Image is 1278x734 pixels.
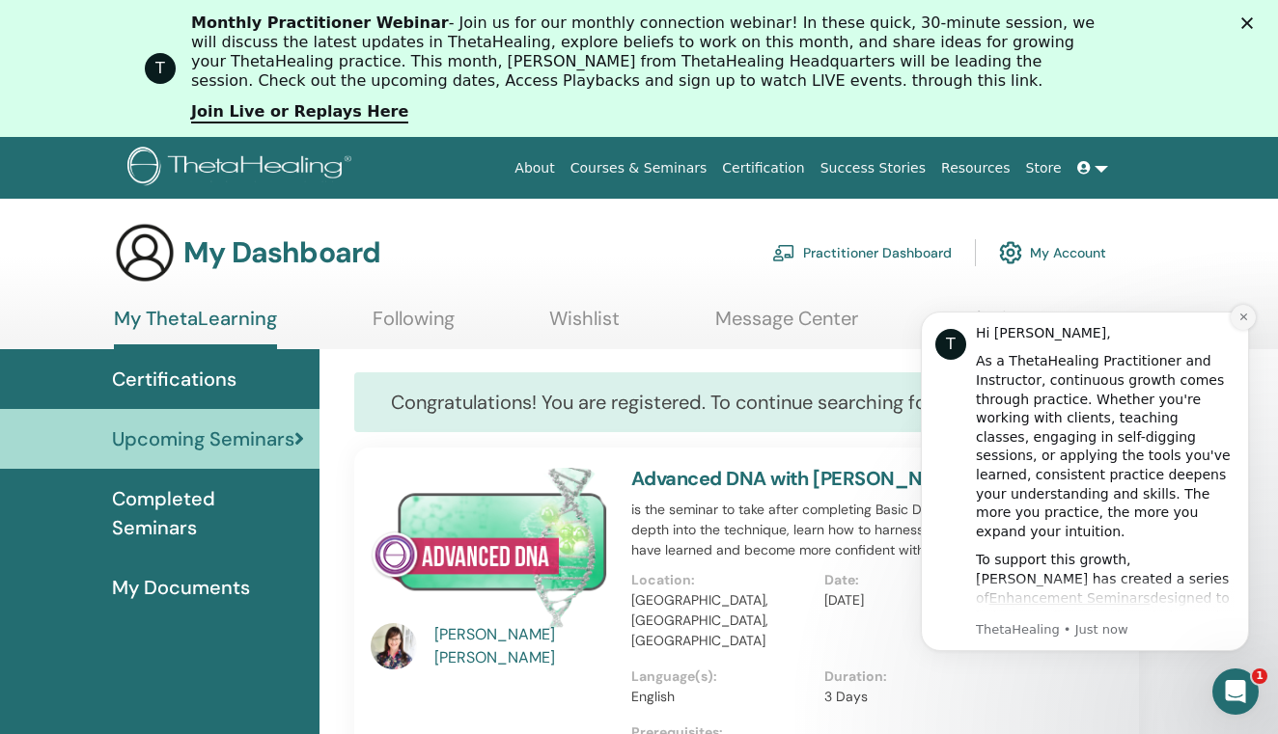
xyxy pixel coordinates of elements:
[112,365,236,394] span: Certifications
[191,14,449,32] b: Monthly Practitioner Webinar
[191,102,408,123] a: Join Live or Replays Here
[127,147,358,190] img: logo.png
[1212,668,1259,715] iframe: Intercom live chat
[1241,17,1261,29] div: Close
[631,687,813,707] p: English
[631,666,813,687] p: Language(s) :
[354,372,1139,432] div: Congratulations! You are registered. To continue searching for seminars
[549,307,620,344] a: Wishlist
[114,222,176,284] img: generic-user-icon.jpg
[892,283,1278,682] iframe: Intercom notifications message
[84,339,343,356] p: Message from ThetaHealing, sent Just now
[1018,150,1070,186] a: Store
[434,623,613,669] a: [PERSON_NAME] [PERSON_NAME]
[114,307,277,349] a: My ThetaLearning
[145,53,176,84] div: Profile image for ThetaHealing
[84,268,343,476] div: To support this growth, [PERSON_NAME] has created a series of designed to help you refine your kn...
[824,570,1006,590] p: Date :
[112,573,250,602] span: My Documents
[813,150,933,186] a: Success Stories
[112,424,294,453] span: Upcoming Seminars
[97,308,259,323] a: Enhancement Seminars
[772,244,795,261] img: chalkboard-teacher.svg
[371,623,417,669] img: default.jpg
[999,231,1106,274] a: My Account
[1252,668,1267,684] span: 1
[507,150,562,186] a: About
[373,307,455,344] a: Following
[563,150,715,186] a: Courses & Seminars
[631,570,813,590] p: Location :
[824,666,1006,687] p: Duration :
[631,500,1016,560] p: is the seminar to take after completing Basic DNA. Go more in depth into the technique, learn how...
[631,590,813,651] p: [GEOGRAPHIC_DATA], [GEOGRAPHIC_DATA], [GEOGRAPHIC_DATA]
[371,467,608,629] img: Advanced DNA
[824,590,1006,611] p: [DATE]
[339,22,364,47] button: Dismiss notification
[191,14,1102,91] div: - Join us for our monthly connection webinar! In these quick, 30-minute session, we will discuss ...
[715,307,858,344] a: Message Center
[183,235,380,270] h3: My Dashboard
[631,466,970,491] a: Advanced DNA with [PERSON_NAME]
[824,687,1006,707] p: 3 Days
[112,484,304,542] span: Completed Seminars
[714,150,812,186] a: Certification
[933,150,1018,186] a: Resources
[999,236,1022,269] img: cog.svg
[772,231,952,274] a: Practitioner Dashboard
